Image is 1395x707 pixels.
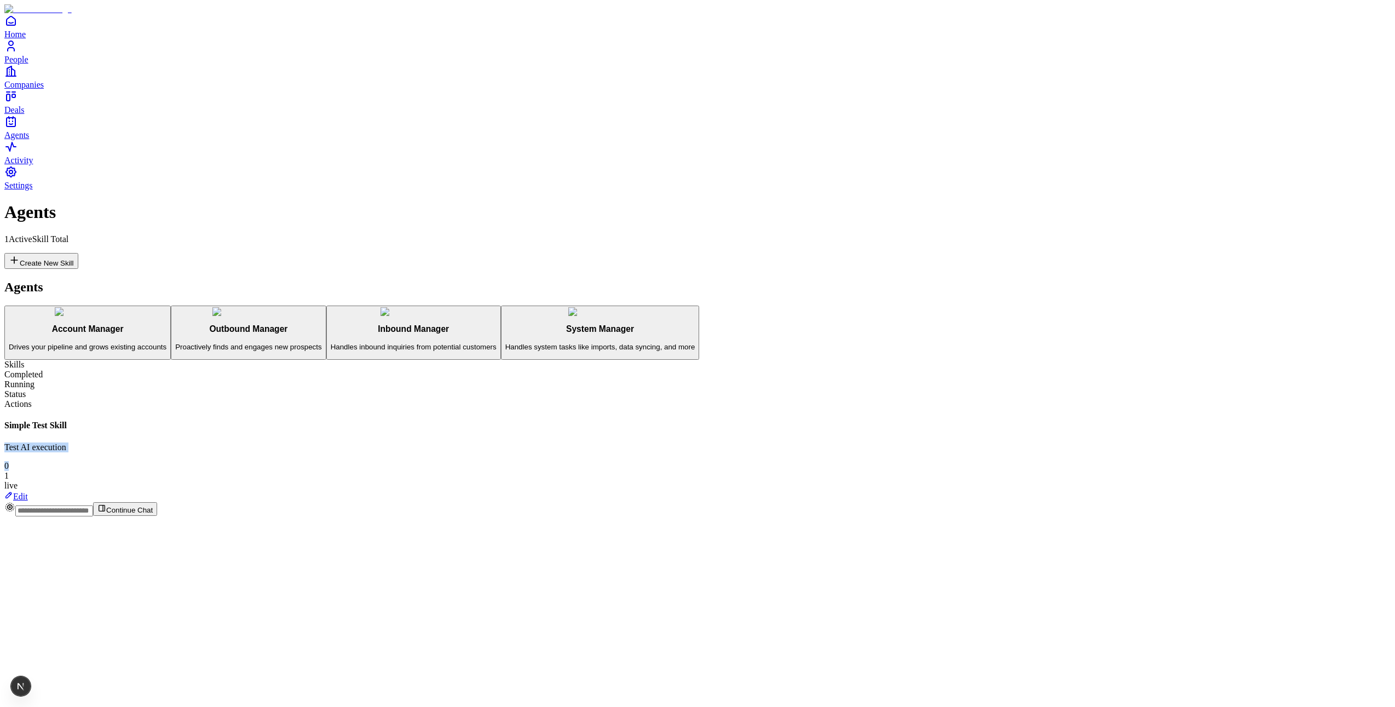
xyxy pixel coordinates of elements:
[212,307,284,316] img: Outbound Manager
[4,80,44,89] span: Companies
[4,380,1391,389] div: Running
[4,105,24,114] span: Deals
[4,253,78,269] button: Create New Skill
[4,421,1391,430] h4: Simple Test Skill
[4,14,1391,39] a: Home
[4,140,1391,165] a: Activity
[381,307,446,316] img: Inbound Manager
[331,343,497,351] p: Handles inbound inquiries from potential customers
[4,399,1391,409] div: Actions
[106,506,153,514] span: Continue Chat
[4,502,1391,516] div: Continue Chat
[9,324,166,334] h3: Account Manager
[4,481,18,490] span: live
[175,343,321,351] p: Proactively finds and engages new prospects
[4,181,33,190] span: Settings
[175,324,321,334] h3: Outbound Manager
[171,306,326,360] button: Outbound ManagerOutbound ManagerProactively finds and engages new prospects
[4,156,33,165] span: Activity
[326,306,501,360] button: Inbound ManagerInbound ManagerHandles inbound inquiries from potential customers
[4,115,1391,140] a: Agents
[4,202,1391,222] h1: Agents
[4,280,1391,295] h2: Agents
[4,165,1391,190] a: Settings
[568,307,632,316] img: System Manager
[4,492,28,501] a: Edit
[4,461,1391,471] div: 0
[501,306,700,360] button: System ManagerSystem ManagerHandles system tasks like imports, data syncing, and more
[4,389,1391,399] div: Status
[505,324,695,334] h3: System Manager
[4,234,1391,244] p: 1 Active Skill Total
[4,4,72,14] img: Item Brain Logo
[4,39,1391,64] a: People
[55,307,120,316] img: Account Manager
[9,343,166,351] p: Drives your pipeline and grows existing accounts
[4,370,1391,380] div: Completed
[4,55,28,64] span: People
[4,30,26,39] span: Home
[4,65,1391,89] a: Companies
[4,360,1391,370] div: Skills
[93,502,157,516] button: Continue Chat
[4,130,29,140] span: Agents
[505,343,695,351] p: Handles system tasks like imports, data syncing, and more
[4,306,171,360] button: Account ManagerAccount ManagerDrives your pipeline and grows existing accounts
[4,471,1391,481] div: 1
[331,324,497,334] h3: Inbound Manager
[4,90,1391,114] a: Deals
[4,442,1391,452] p: Test AI execution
